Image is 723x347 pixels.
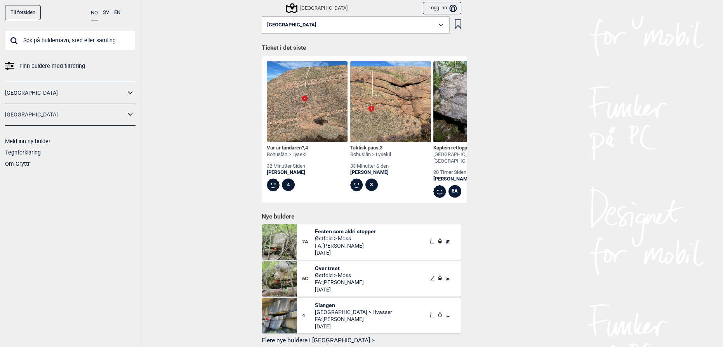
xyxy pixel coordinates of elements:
[103,5,109,20] button: SV
[5,161,30,167] a: Om Gryttr
[315,228,376,235] span: Festen som aldri stopper
[91,5,98,21] button: NO
[5,30,136,50] input: Søk på buldernavn, sted eller samling
[267,145,308,151] div: Var är tändaren? ,
[262,213,461,220] h1: Nye buldere
[315,309,392,316] span: [GEOGRAPHIC_DATA] > Hvasser
[433,151,514,165] div: [GEOGRAPHIC_DATA] og o > [GEOGRAPHIC_DATA] / K
[350,61,431,142] img: Taktisk paus
[433,145,514,151] div: Kaptein rettopp , Ψ
[262,261,297,297] img: Over treet
[315,249,376,256] span: [DATE]
[302,239,315,245] span: 7A
[302,312,315,319] span: 4
[315,286,364,293] span: [DATE]
[114,5,120,20] button: EN
[287,3,348,13] div: [GEOGRAPHIC_DATA]
[5,109,125,120] a: [GEOGRAPHIC_DATA]
[315,235,376,242] span: Østfold > Moss
[262,44,461,52] h1: Ticket i det siste
[262,261,461,297] div: Over treet6COver treetØstfold > MossFA:[PERSON_NAME][DATE]
[380,145,382,151] span: 3
[267,61,348,142] img: Var ar tandaren
[433,176,514,182] a: [PERSON_NAME]
[267,22,316,28] span: [GEOGRAPHIC_DATA]
[350,145,391,151] div: Taktisk paus ,
[282,179,295,191] div: 4
[315,242,376,249] span: FA: [PERSON_NAME]
[365,179,378,191] div: 3
[350,151,391,158] div: Bohuslän > Lysekil
[433,61,514,142] img: Kaptein rettopp 210528
[315,272,364,279] span: Østfold > Moss
[262,16,450,34] button: [GEOGRAPHIC_DATA]
[267,151,308,158] div: Bohuslän > Lysekil
[305,145,308,151] span: 4
[350,163,391,170] div: 33 minutter siden
[5,87,125,99] a: [GEOGRAPHIC_DATA]
[302,276,315,282] span: 6C
[5,5,41,20] a: Til forsiden
[262,224,297,260] img: Festen som aldri stopper
[448,185,461,198] div: 6A
[423,2,461,15] button: Logg inn
[262,224,461,260] div: Festen som aldri stopper7AFesten som aldri stopperØstfold > MossFA:[PERSON_NAME][DATE]
[315,265,364,272] span: Over treet
[267,169,308,176] a: [PERSON_NAME]
[262,335,461,347] button: Flere nye buldere i [GEOGRAPHIC_DATA] >
[5,61,136,72] a: Finn buldere med filtrering
[315,302,392,309] span: Slangen
[267,163,308,170] div: 32 minutter siden
[5,149,41,156] a: Tegnforklaring
[350,169,391,176] a: [PERSON_NAME]
[19,61,85,72] span: Finn buldere med filtrering
[5,138,50,144] a: Meld inn ny bulder
[262,298,297,333] img: Slangen
[315,316,392,323] span: FA: [PERSON_NAME]
[433,169,514,176] div: 20 timer siden
[262,298,461,333] div: Slangen4Slangen[GEOGRAPHIC_DATA] > HvasserFA:[PERSON_NAME][DATE]
[315,279,364,286] span: FA: [PERSON_NAME]
[315,323,392,330] span: [DATE]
